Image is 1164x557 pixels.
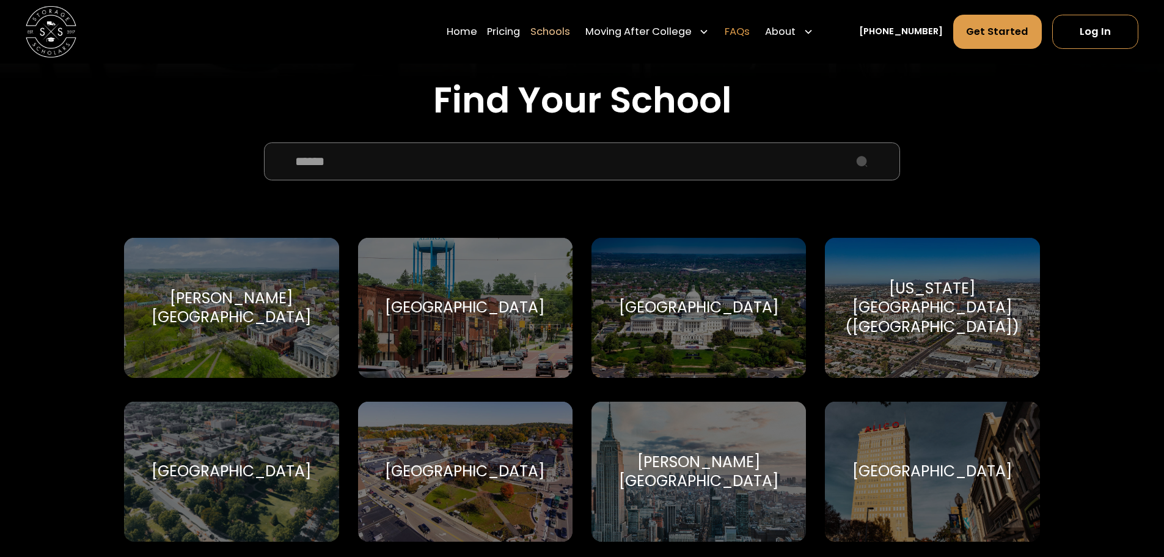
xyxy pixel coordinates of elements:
div: [GEOGRAPHIC_DATA] [852,462,1012,481]
a: Go to selected school [124,402,339,542]
a: [PHONE_NUMBER] [859,25,943,39]
div: [GEOGRAPHIC_DATA] [152,462,312,481]
a: Go to selected school [825,402,1039,542]
a: Go to selected school [825,238,1039,378]
a: Get Started [953,15,1042,49]
div: [PERSON_NAME][GEOGRAPHIC_DATA] [139,289,323,326]
h2: Find Your School [124,79,1039,122]
img: Storage Scholars main logo [26,6,76,57]
a: Pricing [487,14,520,50]
div: [PERSON_NAME][GEOGRAPHIC_DATA] [607,452,791,490]
a: FAQs [725,14,750,50]
a: Home [447,14,477,50]
div: Moving After College [580,14,715,50]
div: Moving After College [585,24,692,40]
div: [US_STATE][GEOGRAPHIC_DATA] ([GEOGRAPHIC_DATA]) [840,279,1024,336]
a: Schools [530,14,570,50]
div: [GEOGRAPHIC_DATA] [385,298,545,317]
div: [GEOGRAPHIC_DATA] [385,462,545,481]
a: Go to selected school [591,238,806,378]
a: home [26,6,76,57]
a: Go to selected school [124,238,339,378]
a: Go to selected school [358,238,573,378]
a: Go to selected school [358,402,573,542]
div: About [760,14,819,50]
a: Log In [1052,15,1138,49]
a: Go to selected school [591,402,806,542]
div: [GEOGRAPHIC_DATA] [619,298,779,317]
div: About [765,24,796,40]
